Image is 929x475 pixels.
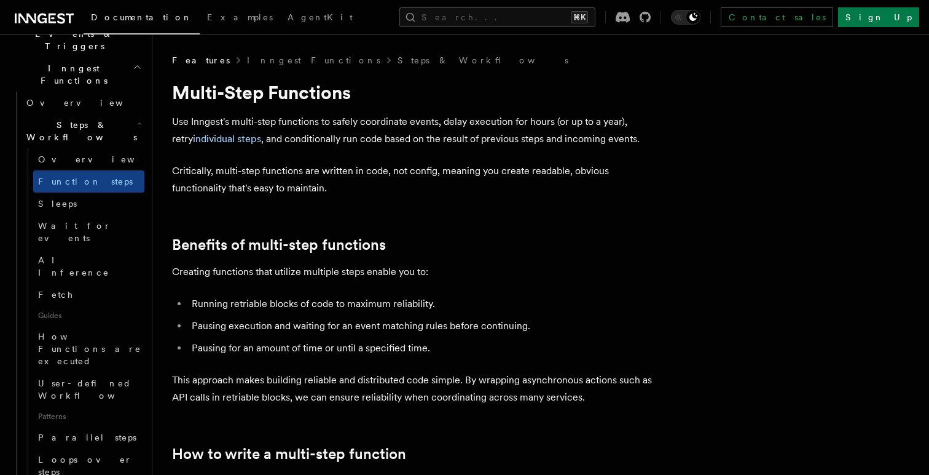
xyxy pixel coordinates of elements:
[188,295,664,313] li: Running retriable blocks of code to maximum reliability.
[38,332,141,366] span: How Functions are executed
[10,28,134,52] span: Events & Triggers
[33,215,144,249] a: Wait for events
[288,12,353,22] span: AgentKit
[33,148,144,170] a: Overview
[33,306,144,325] span: Guides
[671,10,700,25] button: Toggle dark mode
[26,98,153,108] span: Overview
[38,378,149,401] span: User-defined Workflows
[193,133,261,145] a: individual steps
[172,236,386,253] a: Benefits of multi-step functions
[247,54,380,66] a: Inngest Functions
[33,426,144,449] a: Parallel steps
[188,340,664,357] li: Pausing for an amount of time or until a specified time.
[280,4,360,33] a: AgentKit
[38,221,111,243] span: Wait for events
[33,325,144,372] a: How Functions are executed
[172,263,664,281] p: Creating functions that utilize multiple steps enable you to:
[721,7,833,27] a: Contact sales
[38,199,77,209] span: Sleeps
[38,433,136,442] span: Parallel steps
[33,407,144,426] span: Patterns
[33,193,144,215] a: Sleeps
[10,62,133,87] span: Inngest Functions
[33,372,144,407] a: User-defined Workflows
[33,284,144,306] a: Fetch
[172,113,664,148] p: Use Inngest's multi-step functions to safely coordinate events, delay execution for hours (or up ...
[188,317,664,335] li: Pausing execution and waiting for an event matching rules before continuing.
[84,4,200,34] a: Documentation
[172,162,664,197] p: Critically, multi-step functions are written in code, not config, meaning you create readable, ob...
[399,7,595,27] button: Search...⌘K
[33,249,144,284] a: AI Inference
[571,11,588,23] kbd: ⌘K
[172,445,406,463] a: How to write a multi-step function
[22,119,137,143] span: Steps & Workflows
[398,54,568,66] a: Steps & Workflows
[38,255,109,277] span: AI Inference
[33,170,144,193] a: Function steps
[172,54,230,66] span: Features
[22,92,144,114] a: Overview
[10,57,144,92] button: Inngest Functions
[200,4,280,33] a: Examples
[38,290,74,300] span: Fetch
[38,177,133,186] span: Function steps
[172,81,664,103] h1: Multi-Step Functions
[22,114,144,148] button: Steps & Workflows
[172,372,664,406] p: This approach makes building reliable and distributed code simple. By wrapping asynchronous actio...
[838,7,919,27] a: Sign Up
[91,12,192,22] span: Documentation
[38,154,165,164] span: Overview
[207,12,273,22] span: Examples
[10,23,144,57] button: Events & Triggers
